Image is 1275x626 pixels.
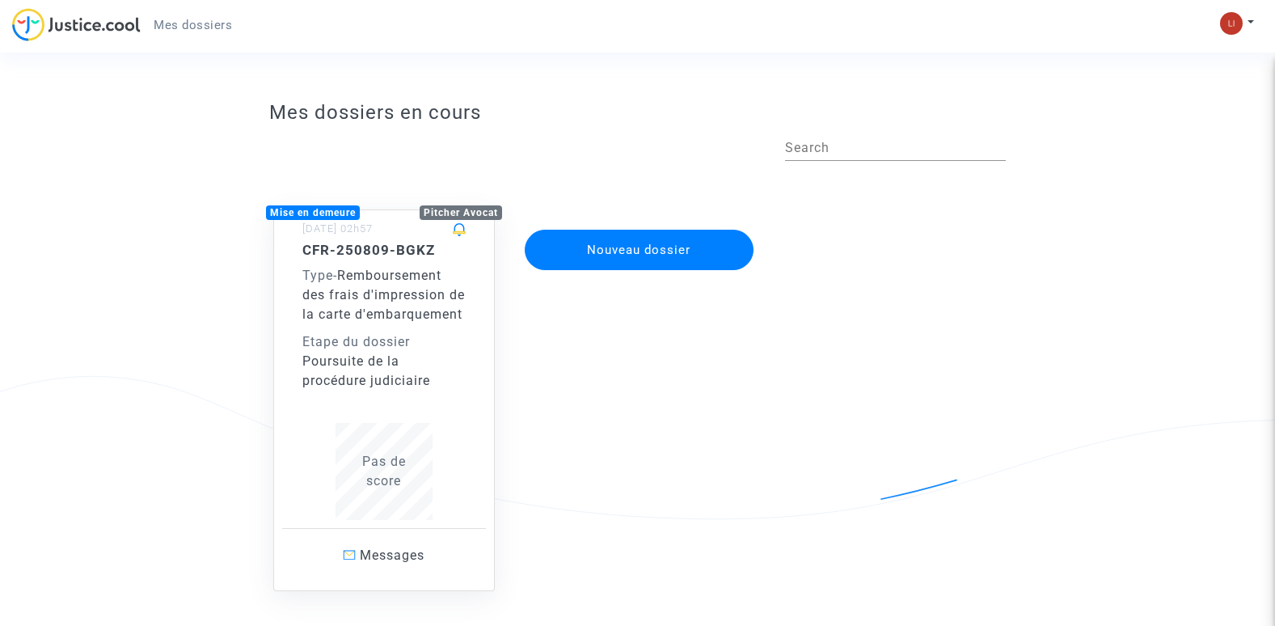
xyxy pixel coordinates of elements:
[302,268,337,283] span: -
[302,268,333,283] span: Type
[302,352,466,391] div: Poursuite de la procédure judiciaire
[282,528,486,582] a: Messages
[302,222,373,235] small: [DATE] 02h57
[302,332,466,352] div: Etape du dossier
[154,18,232,32] span: Mes dossiers
[362,454,406,489] span: Pas de score
[523,219,756,235] a: Nouveau dossier
[257,177,511,591] a: Mise en demeurePitcher Avocat[DATE] 02h57CFR-250809-BGKZType-Remboursement des frais d'impression...
[1220,12,1243,35] img: 45638f63b1a97a64ca32cd599db243c0
[12,8,141,41] img: jc-logo.svg
[360,548,424,563] span: Messages
[266,205,360,220] div: Mise en demeure
[269,101,1006,125] h3: Mes dossiers en cours
[302,268,465,322] span: Remboursement des frais d'impression de la carte d'embarquement
[141,13,245,37] a: Mes dossiers
[525,230,754,270] button: Nouveau dossier
[302,242,466,258] h5: CFR-250809-BGKZ
[420,205,502,220] div: Pitcher Avocat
